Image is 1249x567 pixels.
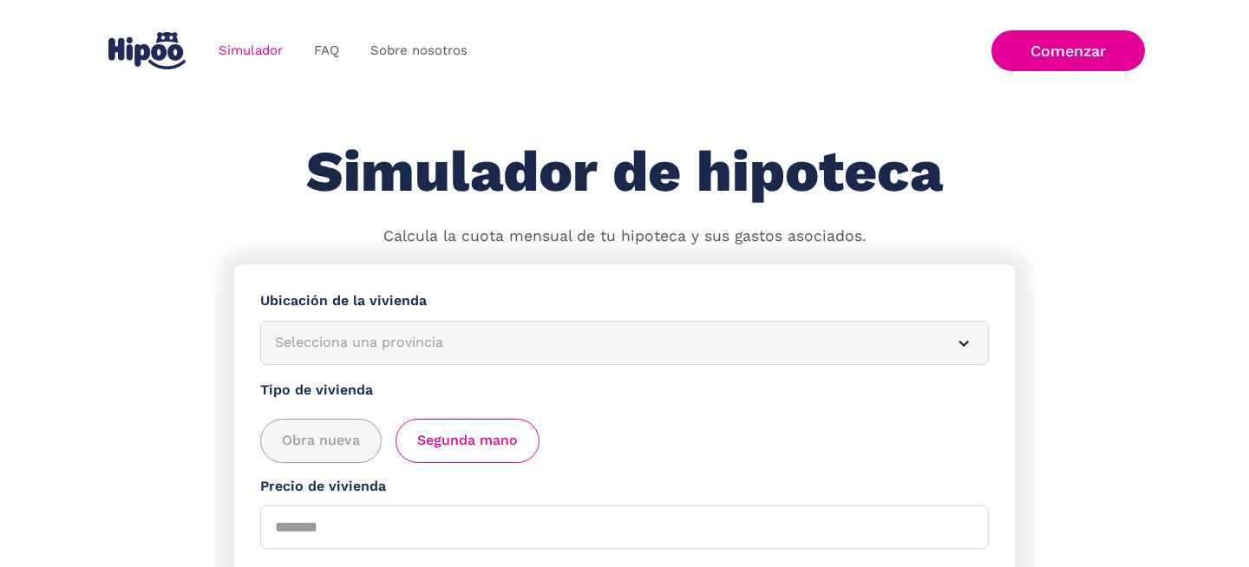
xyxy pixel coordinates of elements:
span: Segunda mano [417,430,518,452]
a: FAQ [298,34,355,68]
a: Simulador [203,34,298,68]
label: Precio de vivienda [260,476,989,498]
span: Obra nueva [282,430,360,452]
div: add_description_here [260,419,989,463]
p: Calcula la cuota mensual de tu hipoteca y sus gastos asociados. [383,225,866,248]
label: Ubicación de la vivienda [260,290,989,312]
label: Tipo de vivienda [260,380,989,401]
a: Comenzar [991,30,1145,71]
div: Selecciona una provincia [275,332,932,354]
a: Sobre nosotros [355,34,483,68]
h1: Simulador de hipoteca [306,140,943,204]
a: home [104,25,189,76]
article: Selecciona una provincia [260,321,989,365]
